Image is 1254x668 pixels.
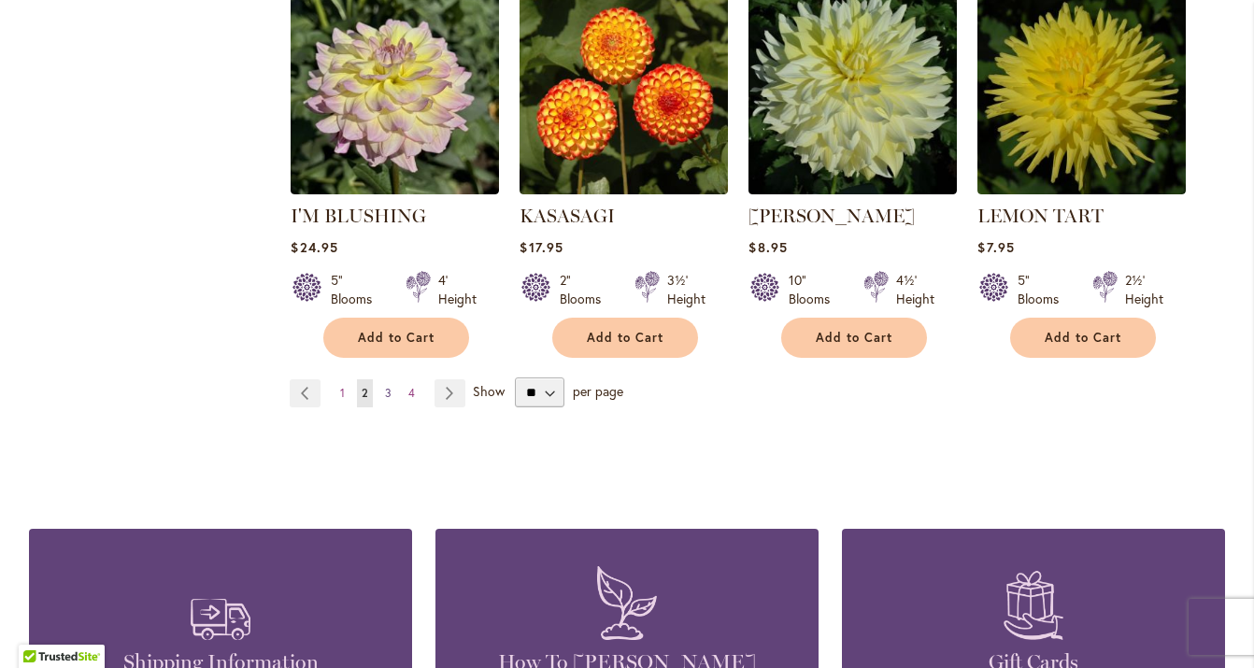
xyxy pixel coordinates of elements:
a: 3 [380,379,396,407]
a: LEMON TART [977,180,1186,198]
span: $7.95 [977,238,1014,256]
span: 1 [340,386,345,400]
button: Add to Cart [781,318,927,358]
a: KASASAGI [520,180,728,198]
span: 3 [385,386,392,400]
div: 5" Blooms [331,271,383,308]
span: $8.95 [748,238,787,256]
div: 5" Blooms [1018,271,1070,308]
a: La Luna [748,180,957,198]
div: 10" Blooms [789,271,841,308]
a: 1 [335,379,349,407]
div: 4½' Height [896,271,934,308]
span: Add to Cart [358,330,435,346]
span: Add to Cart [816,330,892,346]
a: [PERSON_NAME] [748,205,915,227]
span: 4 [408,386,415,400]
a: 4 [404,379,420,407]
a: I’M BLUSHING [291,180,499,198]
div: 2" Blooms [560,271,612,308]
a: I'M BLUSHING [291,205,426,227]
span: Add to Cart [1045,330,1121,346]
button: Add to Cart [1010,318,1156,358]
span: per page [573,382,623,400]
iframe: Launch Accessibility Center [14,602,66,654]
button: Add to Cart [323,318,469,358]
div: 4' Height [438,271,477,308]
span: 2 [362,386,368,400]
a: LEMON TART [977,205,1104,227]
a: KASASAGI [520,205,615,227]
div: 3½' Height [667,271,705,308]
span: $24.95 [291,238,337,256]
div: 2½' Height [1125,271,1163,308]
span: Add to Cart [587,330,663,346]
span: Show [473,382,505,400]
span: $17.95 [520,238,563,256]
button: Add to Cart [552,318,698,358]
